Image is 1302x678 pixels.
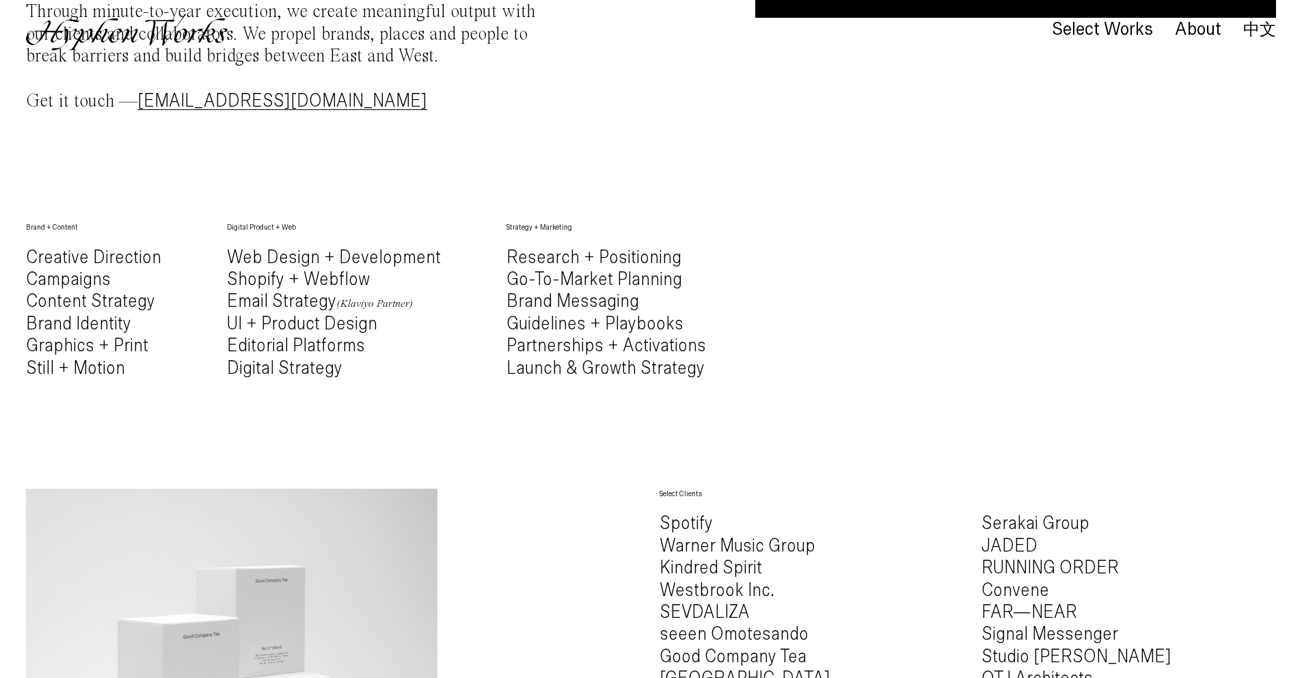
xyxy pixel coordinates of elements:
[1175,23,1221,38] a: About
[1175,20,1221,39] div: About
[1243,22,1276,37] a: 中文
[26,14,228,51] img: Hyphen Works
[336,299,413,310] em: (Klaviyo Partner)
[137,92,427,110] a: [EMAIL_ADDRESS][DOMAIN_NAME]
[227,247,441,379] h4: Web Design + Development Shopify + Webflow Email Strategy UI + Product Design Editorial Platforms...
[1052,23,1153,38] a: Select Works
[26,222,161,232] h6: Brand + Content
[1052,20,1153,39] div: Select Works
[506,222,706,232] h6: Strategy + Marketing
[660,489,954,499] h6: Select Clients
[227,222,441,232] h6: Digital Product + Web
[26,247,161,379] h4: Creative Direction Campaigns Content Strategy Brand Identity Graphics + Print Still + Motion
[506,247,706,379] h4: Research + Positioning Go-To-Market Planning Brand Messaging Guidelines + Playbooks Partnerships ...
